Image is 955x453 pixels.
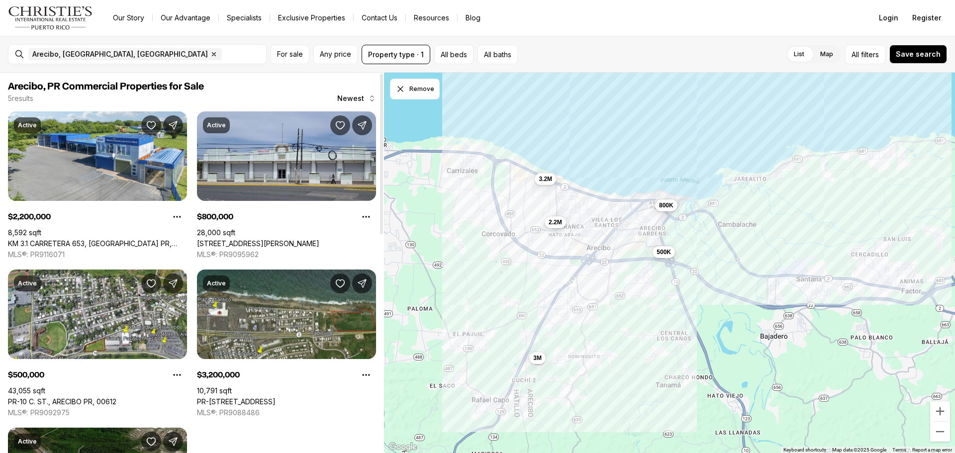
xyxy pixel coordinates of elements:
label: Map [812,45,841,63]
button: Share Property [163,432,183,452]
span: Any price [320,50,351,58]
span: Save search [896,50,941,58]
button: Dismiss drawing [390,79,440,99]
button: Save Property: PR-2 AVENIDA MIRAMAR [330,273,350,293]
a: Report a map error [912,447,952,453]
button: Save search [889,45,947,64]
p: 5 results [8,94,33,102]
button: Share Property [352,115,372,135]
span: filters [861,49,879,60]
span: 3M [533,354,542,362]
a: Specialists [219,11,270,25]
p: Active [18,121,37,129]
p: Active [18,438,37,446]
a: Blog [458,11,488,25]
p: Active [18,279,37,287]
button: Save Property: KM 3.1 CARRETERA 653 [141,115,161,135]
button: Property options [167,365,187,385]
a: Terms (opens in new tab) [892,447,906,453]
button: 800K [655,199,677,211]
button: Contact Us [354,11,405,25]
button: Save Property: State Road PR-129 KM. 7.0 [141,432,161,452]
span: Arecibo, PR Commercial Properties for Sale [8,82,204,91]
button: Save Property: PR-10 C. ST. [141,273,161,293]
button: Property type · 1 [362,45,430,64]
a: Resources [406,11,457,25]
p: Active [207,121,226,129]
button: Any price [313,45,358,64]
span: Register [912,14,941,22]
span: Login [879,14,898,22]
span: All [852,49,859,60]
button: 3M [529,352,546,364]
button: All beds [434,45,474,64]
span: For sale [277,50,303,58]
img: logo [8,6,93,30]
button: 3.2M [535,173,556,185]
span: 2.2M [549,218,562,226]
span: 3.2M [539,175,552,183]
a: Our Story [105,11,152,25]
span: 800K [659,201,673,209]
span: Map data ©2025 Google [832,447,886,453]
a: PR-2 AVENIDA MIRAMAR, ARECIBO PR, 00612 [197,397,276,406]
button: Save Property: 352 DE DIEGO ST [330,115,350,135]
span: Newest [337,94,364,102]
a: KM 3.1 CARRETERA 653, ARECIBO PR, 00612 [8,239,187,248]
button: All baths [477,45,518,64]
button: Property options [356,207,376,227]
button: 500K [653,246,675,258]
button: Property options [356,365,376,385]
button: Property options [167,207,187,227]
button: Allfilters [845,45,885,64]
button: For sale [271,45,309,64]
label: List [786,45,812,63]
button: 2.2M [545,216,566,228]
button: Newest [331,89,382,108]
a: 352 DE DIEGO ST, ARECIBO PR, 00612 [197,239,319,248]
a: Our Advantage [153,11,218,25]
button: Share Property [163,273,183,293]
p: Active [207,279,226,287]
button: Login [873,8,904,28]
a: Exclusive Properties [270,11,353,25]
button: Zoom out [930,422,950,442]
a: PR-10 C. ST., ARECIBO PR, 00612 [8,397,116,406]
button: Share Property [352,273,372,293]
span: 500K [657,248,671,256]
button: Zoom in [930,401,950,421]
button: Register [906,8,947,28]
span: Arecibo, [GEOGRAPHIC_DATA], [GEOGRAPHIC_DATA] [32,50,208,58]
button: Share Property [163,115,183,135]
